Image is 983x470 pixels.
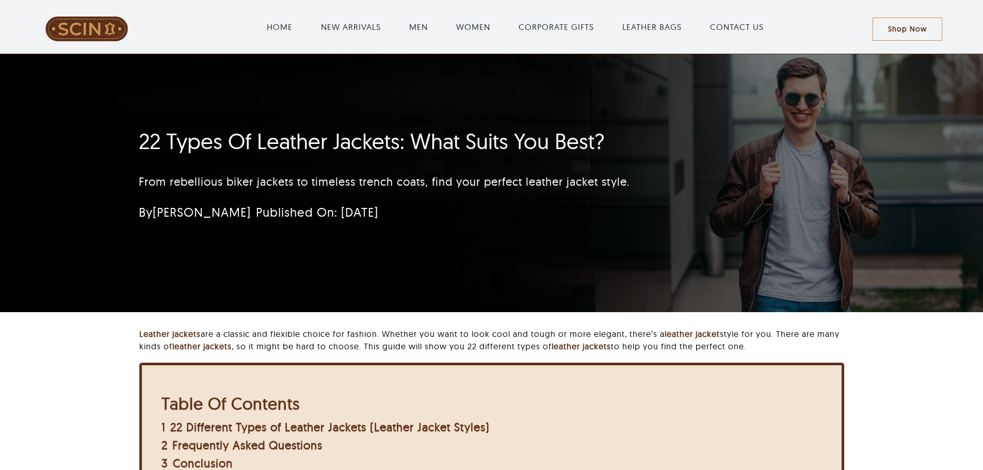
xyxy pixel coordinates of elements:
a: CONTACT US [710,21,764,33]
a: MEN [409,21,428,33]
a: 2 Frequently Asked Questions [162,438,323,452]
a: LEATHER BAGS [622,21,682,33]
a: Shop Now [873,18,942,41]
a: 1 22 Different Types of Leather Jackets (Leather Jacket Styles) [162,420,490,434]
a: NEW ARRIVALS [321,21,381,33]
p: are a classic and flexible choice for fashion. Whether you want to look cool and tough or more el... [139,328,844,352]
a: CORPORATE GIFTS [519,21,594,33]
p: From rebellious biker jackets to timeless trench coats, find your perfect leather jacket style. [139,173,721,190]
b: Table Of Contents [162,393,300,414]
h1: 22 Types Of Leather Jackets: What Suits You Best? [139,128,721,154]
a: leather jackets [552,341,611,351]
span: 1 [162,420,166,434]
a: Leather jackets [139,329,201,339]
a: leather jackets [172,341,232,351]
a: WOMEN [456,21,490,33]
nav: Main Menu [158,10,873,43]
a: leather jacket [665,329,720,339]
a: [PERSON_NAME] [153,204,251,220]
span: Shop Now [888,25,927,34]
span: 2 [162,438,168,452]
span: Frequently Asked Questions [172,438,323,452]
span: Published On: [DATE] [256,204,378,220]
span: By [139,204,251,220]
a: HOME [267,21,293,33]
span: 22 Different Types of Leather Jackets (Leather Jacket Styles) [170,420,490,434]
